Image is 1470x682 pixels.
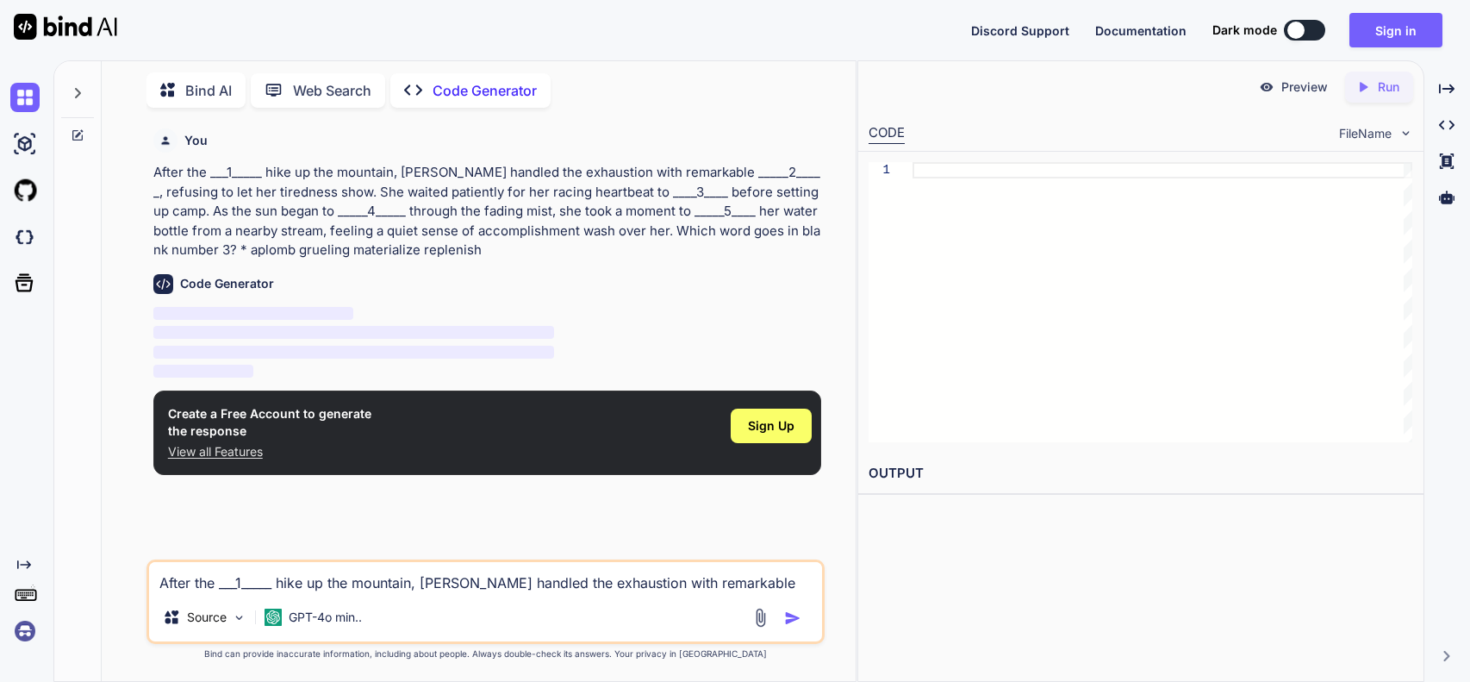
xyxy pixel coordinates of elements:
span: ‌ [153,365,253,378]
img: GPT-4o mini [265,609,282,626]
span: ‌ [153,307,354,320]
p: Bind can provide inaccurate information, including about people. Always double-check its answers.... [146,648,825,660]
h1: Create a Free Account to generate the response [168,405,371,440]
img: preview [1259,79,1274,95]
h6: You [184,132,208,149]
p: Bind AI [185,80,232,101]
p: Web Search [293,80,371,101]
img: chat [10,83,40,112]
p: Source [187,609,227,626]
div: 1 [869,162,890,178]
h2: OUTPUT [858,454,1423,494]
button: Sign in [1349,13,1442,47]
span: ‌ [153,346,554,359]
img: darkCloudIdeIcon [10,222,40,252]
p: Run [1378,78,1399,96]
img: icon [784,610,801,627]
p: Code Generator [433,80,537,101]
span: Documentation [1095,23,1187,38]
p: Preview [1281,78,1328,96]
img: signin [10,616,40,646]
img: Bind AI [14,14,117,40]
img: attachment [751,608,770,628]
span: FileName [1339,125,1392,142]
p: After the ___1_____ hike up the mountain, [PERSON_NAME] handled the exhaustion with remarkable __... [153,163,821,260]
button: Documentation [1095,22,1187,40]
h6: Code Generator [180,275,274,292]
button: Discord Support [971,22,1069,40]
img: ai-studio [10,129,40,159]
div: CODE [869,123,905,144]
span: ‌ [153,326,554,339]
img: Pick Models [232,610,246,625]
span: Dark mode [1212,22,1277,39]
span: Discord Support [971,23,1069,38]
img: githubLight [10,176,40,205]
span: Sign Up [748,417,794,435]
p: GPT-4o min.. [289,609,362,626]
img: chevron down [1398,126,1413,141]
p: View all Features [168,443,371,460]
